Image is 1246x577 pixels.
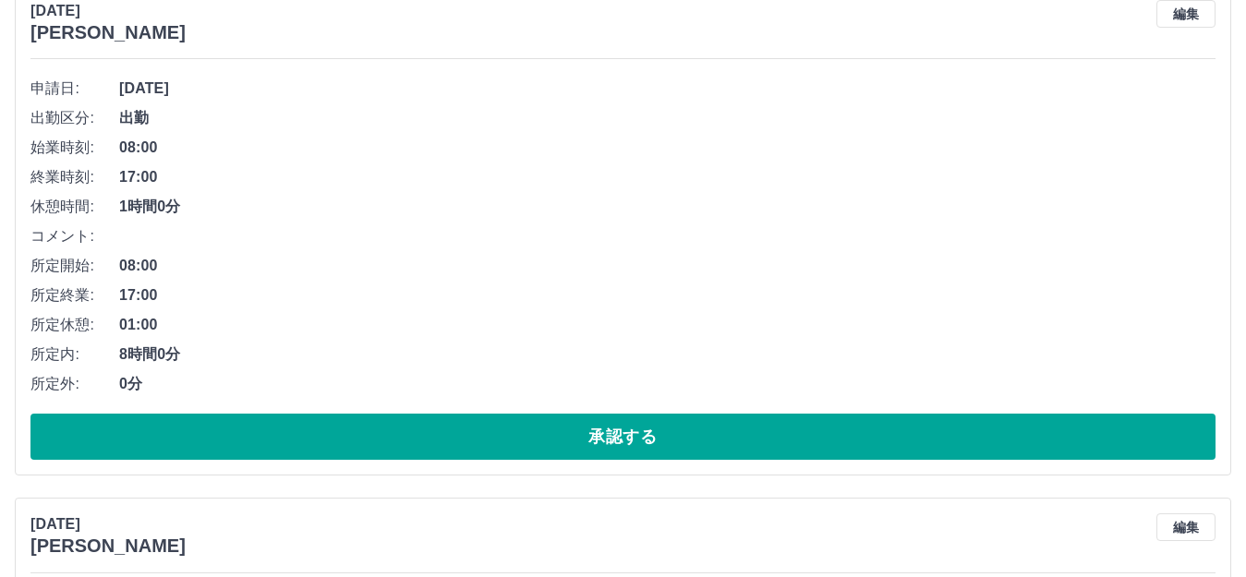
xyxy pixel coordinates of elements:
[119,137,1216,159] span: 08:00
[30,255,119,277] span: 所定開始:
[30,414,1216,460] button: 承認する
[1156,513,1216,541] button: 編集
[30,343,119,366] span: 所定内:
[119,284,1216,307] span: 17:00
[119,373,1216,395] span: 0分
[30,535,186,557] h3: [PERSON_NAME]
[119,166,1216,188] span: 17:00
[30,22,186,43] h3: [PERSON_NAME]
[119,196,1216,218] span: 1時間0分
[30,78,119,100] span: 申請日:
[30,137,119,159] span: 始業時刻:
[30,513,186,535] p: [DATE]
[30,166,119,188] span: 終業時刻:
[119,255,1216,277] span: 08:00
[30,107,119,129] span: 出勤区分:
[119,314,1216,336] span: 01:00
[30,196,119,218] span: 休憩時間:
[119,107,1216,129] span: 出勤
[119,343,1216,366] span: 8時間0分
[30,373,119,395] span: 所定外:
[30,225,119,247] span: コメント:
[30,314,119,336] span: 所定休憩:
[30,284,119,307] span: 所定終業:
[119,78,1216,100] span: [DATE]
